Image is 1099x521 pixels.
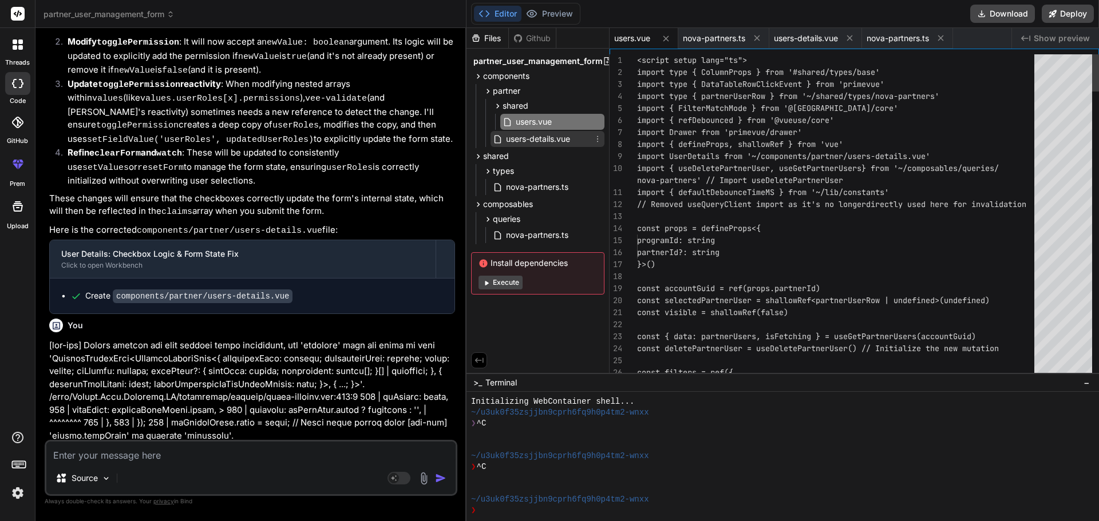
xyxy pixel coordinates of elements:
div: 10 [610,162,622,174]
h6: You [68,320,83,331]
button: − [1081,373,1092,392]
span: shared [483,150,509,162]
span: import { FilterMatchMode } from '@[GEOGRAPHIC_DATA]/core' [637,103,898,113]
span: nova-partners.ts [505,180,570,194]
code: togglePermission [96,121,179,130]
code: true [286,52,307,62]
span: users.vue [614,33,650,44]
span: vue' [866,79,884,89]
span: const selectedPartnerUser = shallowRef<partnerUser [637,295,866,305]
div: Create [85,290,292,302]
code: setFieldValue('userRoles', updatedUserRoles) [87,135,314,145]
div: 23 [610,331,622,343]
span: shared [503,100,528,112]
div: 13 [610,210,622,222]
label: GitHub [7,136,28,146]
div: 7 [610,126,622,138]
span: Initializing WebContainer shell... [471,396,635,407]
span: import { useDeletePartnerUser, useGetPartnerUsers [637,163,861,173]
button: User Details: Checkbox Logic & Form State FixClick to open Workbench [50,240,436,278]
span: ~/u3uk0f35zsjjbn9cprh6fq9h0p4tm2-wnxx [471,451,649,462]
span: nova-partners.ts [867,33,929,44]
span: users-details.vue [505,132,571,146]
span: partner_user_management_form [44,9,175,20]
div: 14 [610,222,622,234]
div: 8 [610,138,622,150]
code: components/partner/users-details.vue [137,226,322,236]
span: users-details.vue [774,33,838,44]
span: types [493,165,514,177]
button: Editor [474,6,521,22]
div: 6 [610,114,622,126]
label: Upload [7,221,29,231]
div: 26 [610,367,622,379]
span: import type { partnerUserRow } from '~/shared/type [637,91,866,101]
span: privacy [153,498,174,504]
div: 5 [610,102,622,114]
button: Execute [479,276,523,289]
span: import { defaultDebounceTimeMS } from '~/lib/const [637,187,866,197]
p: Source [72,472,98,484]
div: Github [509,33,556,44]
span: Terminal [485,377,517,388]
code: newValue [238,52,279,62]
span: import type { DataTableRowClickEvent } from 'prime [637,79,866,89]
span: s-details.vue' [866,151,930,161]
div: 11 [610,186,622,198]
img: settings [8,483,27,503]
div: 24 [610,343,622,355]
img: icon [435,472,446,484]
span: / Initialize the new mutation [866,343,999,353]
div: Click to open Workbench [61,261,424,270]
div: 17 [610,258,622,271]
strong: Modify [68,36,179,47]
span: const { data: partnerUsers, isFetching } = useGetP [637,331,866,341]
span: ^C [477,462,487,472]
button: Preview [521,6,578,22]
span: ~/u3uk0f35zsjjbn9cprh6fq9h0p4tm2-wnxx [471,407,649,418]
img: Pick Models [101,474,111,483]
code: togglePermission [98,80,180,90]
div: 16 [610,246,622,258]
div: 22 [610,319,622,331]
span: ❯ [471,505,477,516]
div: 20 [610,295,622,307]
span: const accountGuid = ref(props.partnerId) [637,283,820,293]
span: − [1084,377,1090,388]
span: partner_user_management_form [473,55,603,67]
code: clearForm [94,149,141,158]
span: queries [493,213,520,225]
label: threads [5,58,30,67]
div: 1 [610,54,622,66]
span: nova-partners.ts [505,228,570,242]
code: false [162,66,188,75]
div: 18 [610,271,622,283]
span: nova-partners.ts [683,33,745,44]
span: users.vue [515,115,553,129]
span: partner [493,85,520,97]
span: import { refDebounced } from '@vueuse/core' [637,115,834,125]
label: prem [10,179,25,189]
span: ^C [477,418,487,429]
code: userRoles [272,121,319,130]
span: <script setup lang="ts"> [637,55,747,65]
div: 25 [610,355,622,367]
img: attachment [417,472,430,485]
span: import { defineProps, shallowRef } from 'vue' [637,139,843,149]
code: resetForm [137,163,184,173]
code: claims [161,207,192,217]
code: newValue: boolean [262,38,349,47]
code: values [92,94,123,104]
code: components/partner/users-details.vue [113,289,292,303]
span: // Removed useQueryClient import as it's no longer [637,199,866,209]
span: s/nova-partners' [866,91,939,101]
span: import UserDetails from '~/components/partner/user [637,151,866,161]
span: artnerUsers(accountGuid) [866,331,976,341]
code: values.userRoles[x].permissions [140,94,300,104]
div: 12 [610,198,622,210]
li: : When modifying nested arrays within (like ), (and [PERSON_NAME]'s reactivity) sometimes needs a... [58,78,455,147]
button: Download [970,5,1035,23]
li: : It will now accept a argument. Its logic will be updated to explicitly add the permission if is... [58,35,455,78]
div: 15 [610,234,622,246]
div: Files [467,33,508,44]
